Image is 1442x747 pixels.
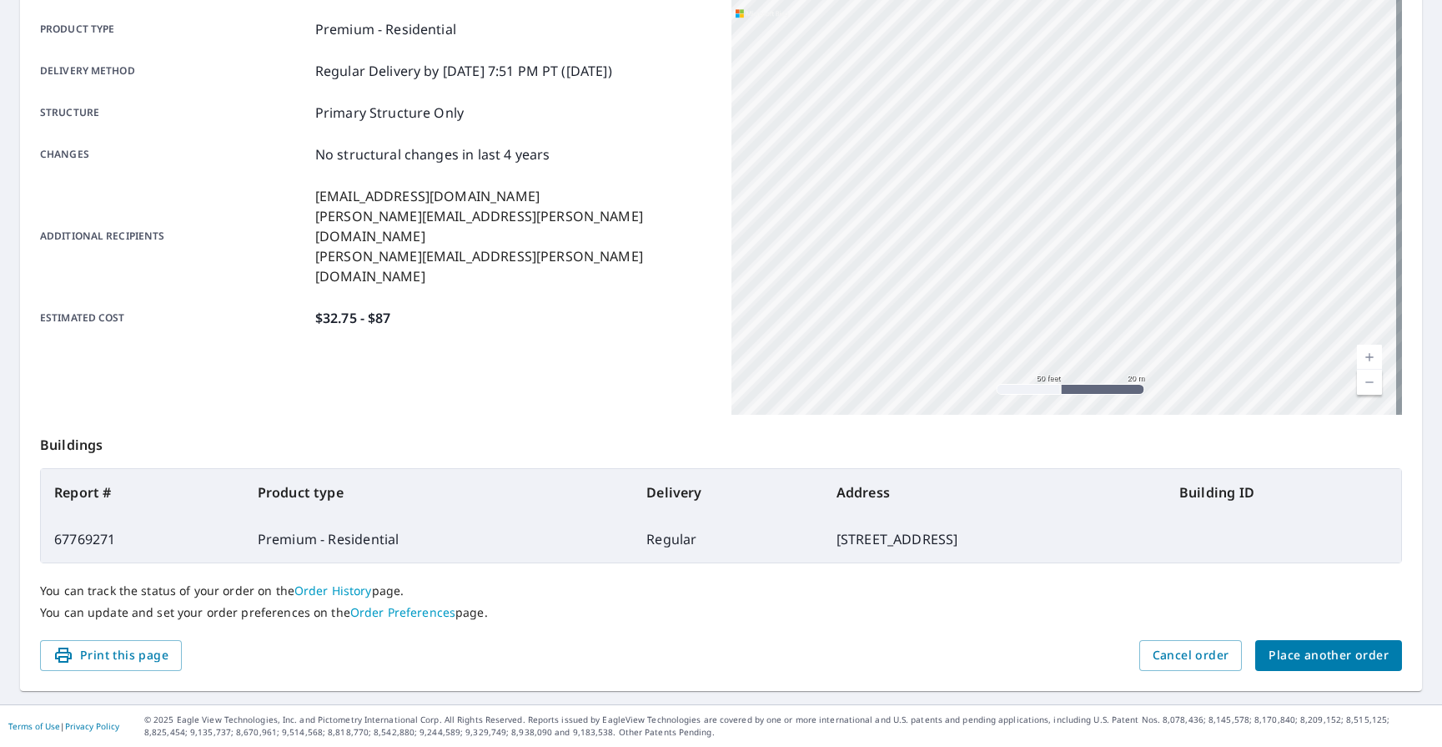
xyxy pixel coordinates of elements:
[1255,640,1402,671] button: Place another order
[40,144,309,164] p: Changes
[1357,370,1382,395] a: Current Level 19, Zoom Out
[633,516,823,563] td: Regular
[315,19,456,39] p: Premium - Residential
[40,19,309,39] p: Product type
[315,246,711,286] p: [PERSON_NAME][EMAIL_ADDRESS][PERSON_NAME][DOMAIN_NAME]
[40,186,309,286] p: Additional recipients
[315,206,711,246] p: [PERSON_NAME][EMAIL_ADDRESS][PERSON_NAME][DOMAIN_NAME]
[8,720,60,732] a: Terms of Use
[1357,345,1382,370] a: Current Level 19, Zoom In
[315,144,550,164] p: No structural changes in last 4 years
[294,583,372,598] a: Order History
[350,604,455,620] a: Order Preferences
[1153,645,1229,666] span: Cancel order
[40,640,182,671] button: Print this page
[41,516,244,563] td: 67769271
[315,103,464,123] p: Primary Structure Only
[823,469,1166,516] th: Address
[1166,469,1401,516] th: Building ID
[40,61,309,81] p: Delivery method
[823,516,1166,563] td: [STREET_ADDRESS]
[144,714,1434,739] p: © 2025 Eagle View Technologies, Inc. and Pictometry International Corp. All Rights Reserved. Repo...
[40,583,1402,598] p: You can track the status of your order on the page.
[40,103,309,123] p: Structure
[315,186,711,206] p: [EMAIL_ADDRESS][DOMAIN_NAME]
[1269,645,1389,666] span: Place another order
[244,469,633,516] th: Product type
[315,308,391,328] p: $32.75 - $87
[53,645,168,666] span: Print this page
[633,469,823,516] th: Delivery
[8,721,119,731] p: |
[40,605,1402,620] p: You can update and set your order preferences on the page.
[40,415,1402,468] p: Buildings
[41,469,244,516] th: Report #
[244,516,633,563] td: Premium - Residential
[40,308,309,328] p: Estimated cost
[315,61,612,81] p: Regular Delivery by [DATE] 7:51 PM PT ([DATE])
[65,720,119,732] a: Privacy Policy
[1139,640,1243,671] button: Cancel order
